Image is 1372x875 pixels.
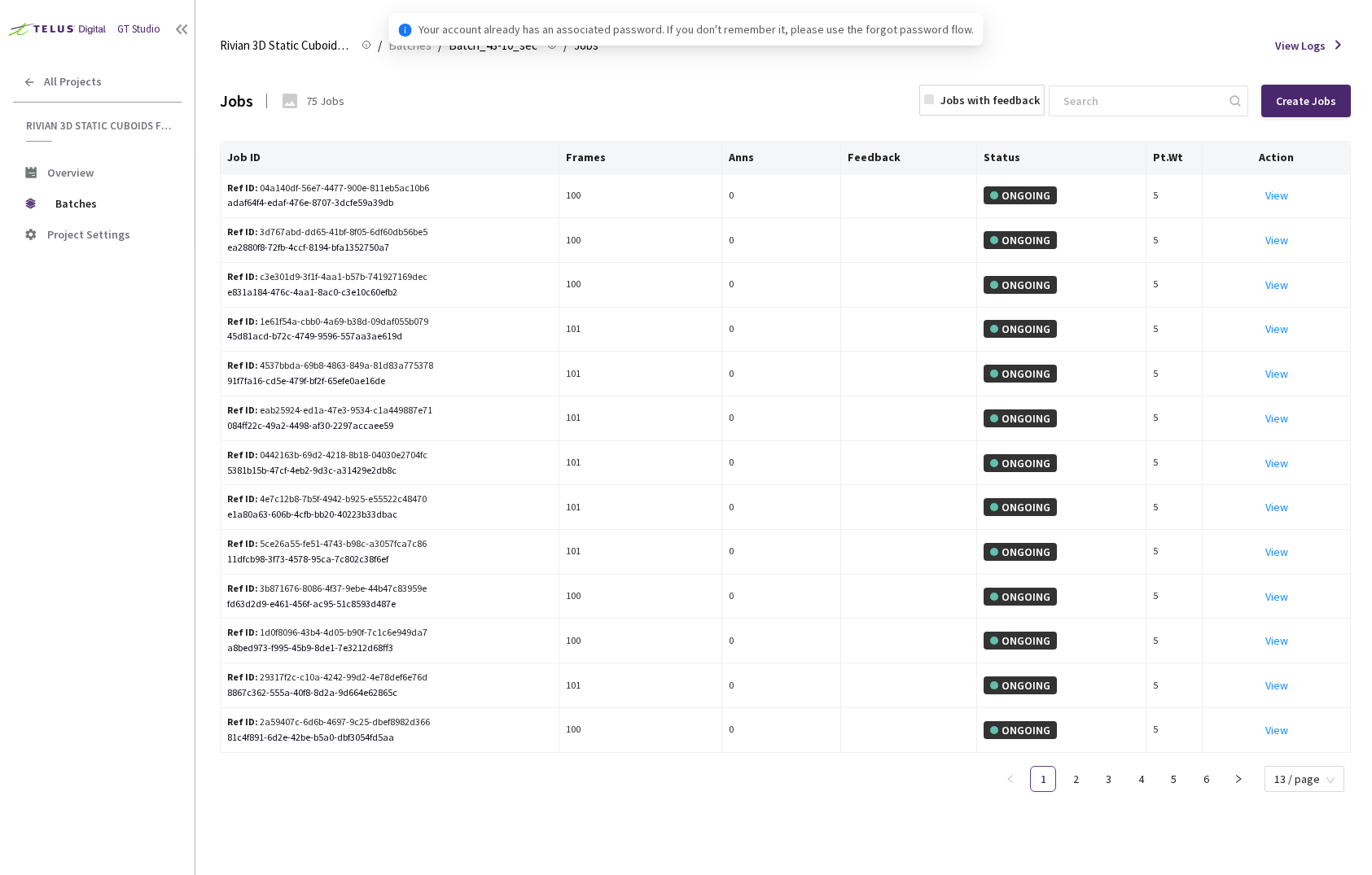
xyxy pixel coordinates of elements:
td: 0 [722,352,841,396]
b: Ref ID: [227,537,258,549]
b: Ref ID: [227,270,258,282]
div: ONGOING [984,543,1057,561]
a: 4 [1129,767,1153,791]
span: View Logs [1275,37,1326,55]
td: 101 [559,530,722,575]
td: 101 [559,441,722,486]
div: Jobs with feedback [940,91,1040,109]
span: Rivian 3D Static Cuboids fixed[2024-25] [220,36,352,55]
b: Ref ID: [227,225,258,238]
span: Rivian 3D Static Cuboids fixed[2024-25] [26,119,172,133]
b: Ref ID: [227,359,258,371]
a: View [1265,545,1288,559]
td: 101 [559,308,722,352]
div: 91f7fa16-cd5e-479f-bf2f-65efe0ae16de [227,374,552,389]
b: Ref ID: [227,448,258,461]
td: 100 [559,174,722,219]
td: 100 [559,263,722,308]
div: ONGOING [984,498,1057,516]
td: 5 [1146,708,1203,753]
span: Batches [55,187,167,220]
div: ea2880f8-72fb-4ccf-8194-bfa1352750a7 [227,240,552,256]
div: 3d767abd-dd65-41bf-8f05-6df60db56be5 [227,225,436,240]
div: ONGOING [984,632,1057,650]
li: 2 [1063,766,1089,792]
span: Project Settings [47,227,130,242]
td: 0 [722,619,841,663]
td: 0 [722,396,841,441]
a: Batches [385,36,435,54]
td: 5 [1146,663,1203,708]
div: 3b871676-8086-4f37-9ebe-44b47c83959e [227,581,436,597]
td: 0 [722,263,841,308]
div: 45d81acd-b72c-4749-9596-557aa3ae619d [227,329,552,344]
div: 29317f2c-c10a-4242-99d2-4e78def6e76d [227,670,436,685]
div: ONGOING [984,320,1057,338]
td: 5 [1146,174,1203,219]
a: View [1265,456,1288,470]
div: 0442163b-69d2-4218-8b18-04030e2704fc [227,448,436,463]
td: 5 [1146,485,1203,530]
div: 084ff22c-49a2-4498-af30-2297accaee59 [227,418,552,434]
a: View [1265,278,1288,292]
div: ONGOING [984,365,1057,383]
div: ONGOING [984,676,1057,694]
td: 101 [559,663,722,708]
a: 1 [1031,767,1055,791]
a: View [1265,411,1288,426]
div: Page Size [1265,766,1344,785]
td: 5 [1146,308,1203,352]
td: 0 [722,308,841,352]
th: Job ID [221,142,559,174]
div: 1e61f54a-cbb0-4a69-b38d-09daf055b079 [227,314,436,330]
div: 2a59407c-6d6b-4697-9c25-dbef8982d366 [227,715,436,730]
li: 4 [1128,766,1154,792]
div: 8867c362-555a-40f8-8d2a-9d664e62865c [227,685,552,701]
div: Jobs [220,88,253,113]
b: Ref ID: [227,715,258,728]
b: Ref ID: [227,626,258,638]
td: 5 [1146,530,1203,575]
td: 0 [722,575,841,619]
div: e831a184-476c-4aa1-8ac0-c3e10c60efb2 [227,285,552,300]
div: fd63d2d9-e461-456f-ac95-51c8593d487e [227,597,552,612]
a: 5 [1161,767,1186,791]
b: Ref ID: [227,182,258,194]
button: left [997,766,1024,792]
td: 100 [559,218,722,263]
div: 5ce26a55-fe51-4743-b98c-a3057fca7c86 [227,536,436,552]
b: Ref ID: [227,582,258,594]
span: left [1006,774,1015,784]
a: 2 [1063,767,1088,791]
div: eab25924-ed1a-47e3-9534-c1a449887e71 [227,403,436,418]
li: 3 [1095,766,1121,792]
div: Create Jobs [1276,94,1336,107]
td: 5 [1146,441,1203,486]
div: ONGOING [984,409,1057,427]
td: 0 [722,218,841,263]
a: View [1265,678,1288,693]
div: 4537bbda-69b8-4863-849a-81d83a775378 [227,358,436,374]
b: Ref ID: [227,671,258,683]
button: right [1225,766,1251,792]
li: / [378,36,382,55]
th: Pt.Wt [1146,142,1203,174]
span: All Projects [44,75,102,89]
div: adaf64f4-edaf-476e-8707-3dcfe59a39db [227,195,552,211]
td: 100 [559,575,722,619]
div: e1a80a63-606b-4cfb-bb20-40223b33dbac [227,507,552,523]
td: 0 [722,530,841,575]
span: info-circle [399,24,412,37]
a: View [1265,589,1288,604]
b: Ref ID: [227,404,258,416]
th: Status [977,142,1146,174]
div: ONGOING [984,231,1057,249]
td: 101 [559,352,722,396]
th: Feedback [841,142,977,174]
div: ONGOING [984,588,1057,606]
th: Anns [722,142,841,174]
a: View [1265,366,1288,381]
span: 13 / page [1274,767,1335,791]
div: 1d0f8096-43b4-4d05-b90f-7c1c6e949da7 [227,625,436,641]
li: 1 [1030,766,1056,792]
